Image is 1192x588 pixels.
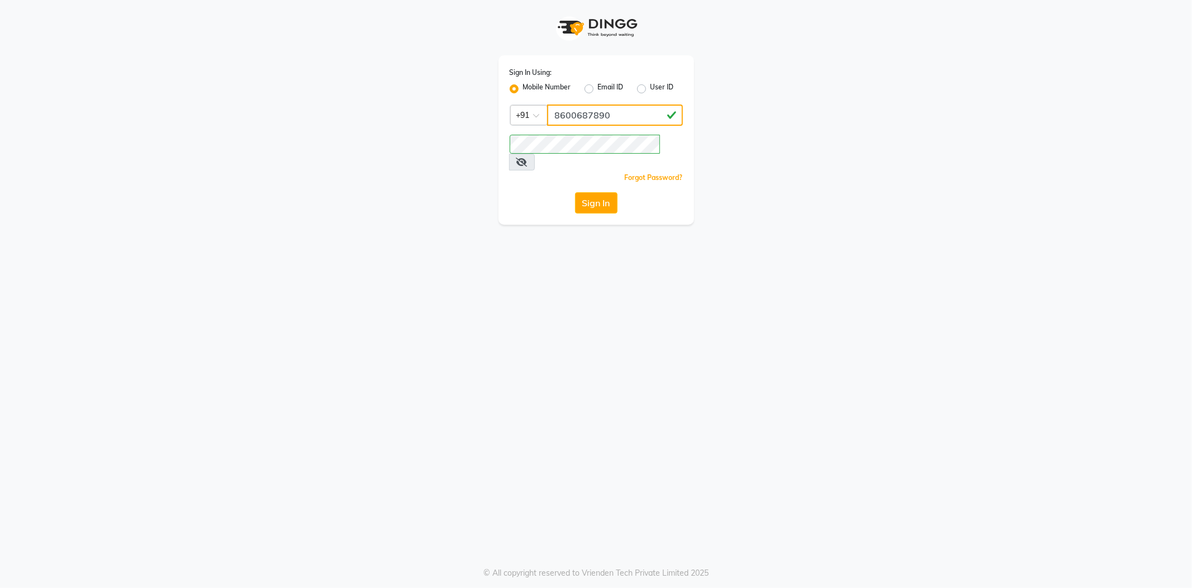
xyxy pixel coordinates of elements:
[523,82,571,96] label: Mobile Number
[575,192,618,214] button: Sign In
[552,11,641,44] img: logo1.svg
[625,173,683,182] a: Forgot Password?
[650,82,674,96] label: User ID
[510,135,661,154] input: Username
[547,105,683,126] input: Username
[598,82,624,96] label: Email ID
[510,68,552,78] label: Sign In Using:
